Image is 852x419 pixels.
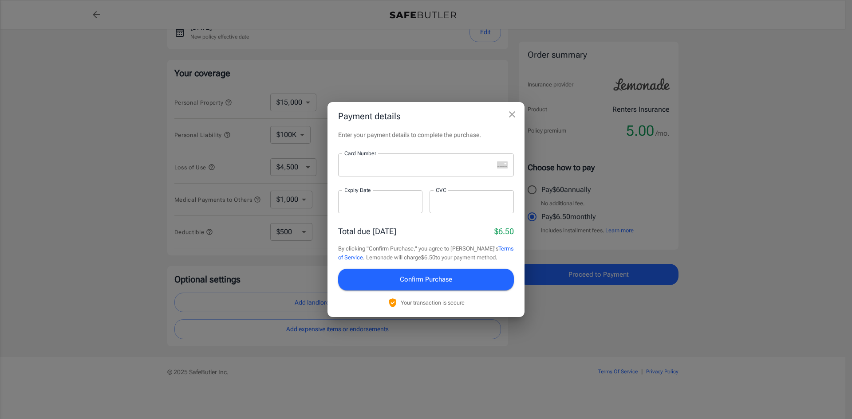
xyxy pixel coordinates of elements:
label: Expiry Date [344,186,371,194]
p: By clicking "Confirm Purchase," you agree to [PERSON_NAME]'s . Lemonade will charge $6.50 to your... [338,244,514,262]
iframe: Secure expiration date input frame [344,198,416,206]
p: Total due [DATE] [338,225,396,237]
h2: Payment details [327,102,525,130]
iframe: Secure CVC input frame [436,198,508,206]
button: close [503,106,521,123]
p: Your transaction is secure [401,298,465,307]
svg: unknown [497,161,508,168]
span: Confirm Purchase [400,274,452,285]
label: CVC [436,186,446,194]
p: $6.50 [494,225,514,237]
a: Terms of Service [338,245,513,261]
button: Confirm Purchase [338,269,514,290]
iframe: Secure card number input frame [344,161,493,169]
p: Enter your payment details to complete the purchase. [338,130,514,139]
label: Card Number [344,149,376,157]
